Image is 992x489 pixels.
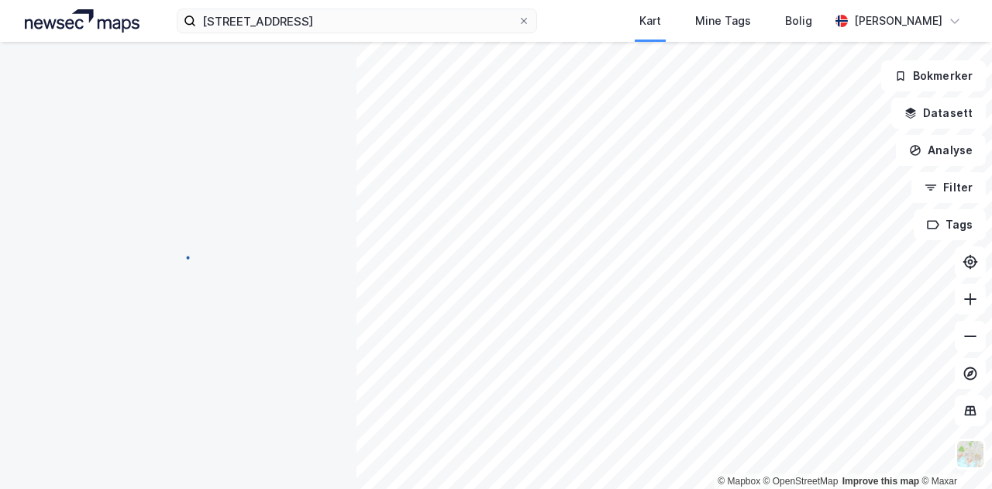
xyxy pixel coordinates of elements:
div: Kart [639,12,661,30]
a: OpenStreetMap [763,476,839,487]
button: Bokmerker [881,60,986,91]
div: Bolig [785,12,812,30]
img: spinner.a6d8c91a73a9ac5275cf975e30b51cfb.svg [166,244,191,269]
a: Improve this map [842,476,919,487]
input: Søk på adresse, matrikkel, gårdeiere, leietakere eller personer [196,9,518,33]
button: Tags [914,209,986,240]
div: Mine Tags [695,12,751,30]
button: Analyse [896,135,986,166]
button: Filter [911,172,986,203]
img: logo.a4113a55bc3d86da70a041830d287a7e.svg [25,9,139,33]
iframe: Chat Widget [914,415,992,489]
div: [PERSON_NAME] [854,12,942,30]
a: Mapbox [718,476,760,487]
button: Datasett [891,98,986,129]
